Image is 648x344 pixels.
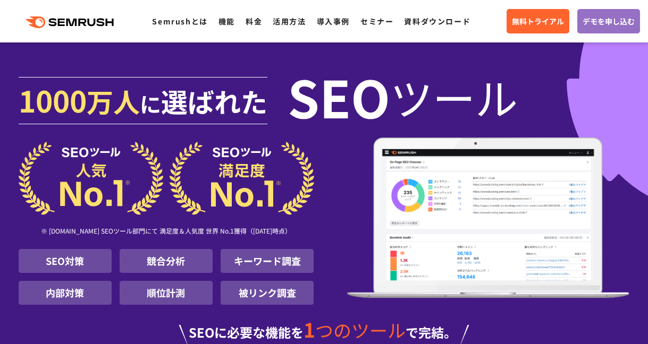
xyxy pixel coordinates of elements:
[304,315,315,343] span: 1
[19,249,112,273] li: SEO対策
[221,249,314,273] li: キーワード調査
[152,16,207,27] a: Semrushとは
[161,82,267,120] span: 選ばれた
[19,281,112,305] li: 内部対策
[507,9,569,33] a: 無料トライアル
[120,281,213,305] li: 順位計測
[221,281,314,305] li: 被リンク調査
[404,16,470,27] a: 資料ダウンロード
[317,16,350,27] a: 導入事例
[273,16,306,27] a: 活用方法
[19,79,87,121] span: 1000
[19,309,630,344] div: SEOに必要な機能を
[583,15,635,27] span: デモを申し込む
[360,16,393,27] a: セミナー
[218,16,235,27] a: 機能
[246,16,262,27] a: 料金
[390,75,518,118] span: ツール
[315,317,406,343] span: つのツール
[19,215,314,249] div: ※ [DOMAIN_NAME] SEOツール部門にて 満足度＆人気度 世界 No.1獲得（[DATE]時点）
[87,82,140,120] span: 万人
[140,88,161,119] span: に
[577,9,640,33] a: デモを申し込む
[288,75,390,118] span: SEO
[512,15,564,27] span: 無料トライアル
[120,249,213,273] li: 競合分析
[406,323,457,341] span: で完結。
